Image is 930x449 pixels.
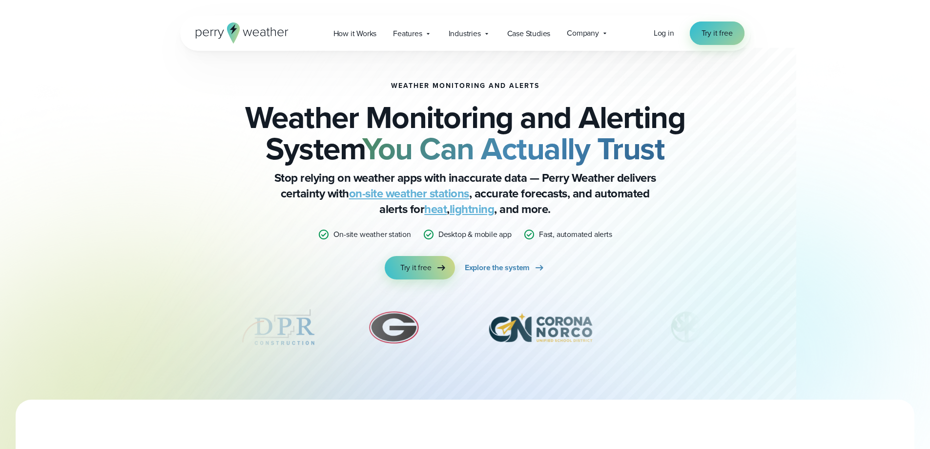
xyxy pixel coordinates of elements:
[229,303,702,357] div: slideshow
[400,262,432,274] span: Try it free
[349,185,469,202] a: on-site weather stations
[449,28,481,40] span: Industries
[654,27,674,39] a: Log in
[539,229,612,240] p: Fast, automated alerts
[567,27,599,39] span: Company
[507,28,551,40] span: Case Studies
[270,170,661,217] p: Stop relying on weather apps with inaccurate data — Perry Weather delivers certainty with , accur...
[391,82,539,90] h1: Weather Monitoring and Alerts
[424,200,447,218] a: heat
[690,21,744,45] a: Try it free
[364,303,424,352] img: University-of-Georgia.svg
[465,256,545,279] a: Explore the system
[364,303,424,352] div: 6 of 12
[450,200,495,218] a: lightning
[657,303,795,352] img: Schaumburg-Park-District-1.svg
[438,229,512,240] p: Desktop & mobile app
[385,256,455,279] a: Try it free
[471,303,610,352] img: Corona-Norco-Unified-School-District.svg
[657,303,795,352] div: 8 of 12
[702,27,733,39] span: Try it free
[471,303,610,352] div: 7 of 12
[333,229,411,240] p: On-site weather station
[362,126,664,171] strong: You Can Actually Trust
[333,28,377,40] span: How it Works
[229,102,702,164] h2: Weather Monitoring and Alerting System
[465,262,530,274] span: Explore the system
[325,23,385,43] a: How it Works
[239,303,317,352] div: 5 of 12
[239,303,317,352] img: DPR-Construction.svg
[393,28,422,40] span: Features
[499,23,559,43] a: Case Studies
